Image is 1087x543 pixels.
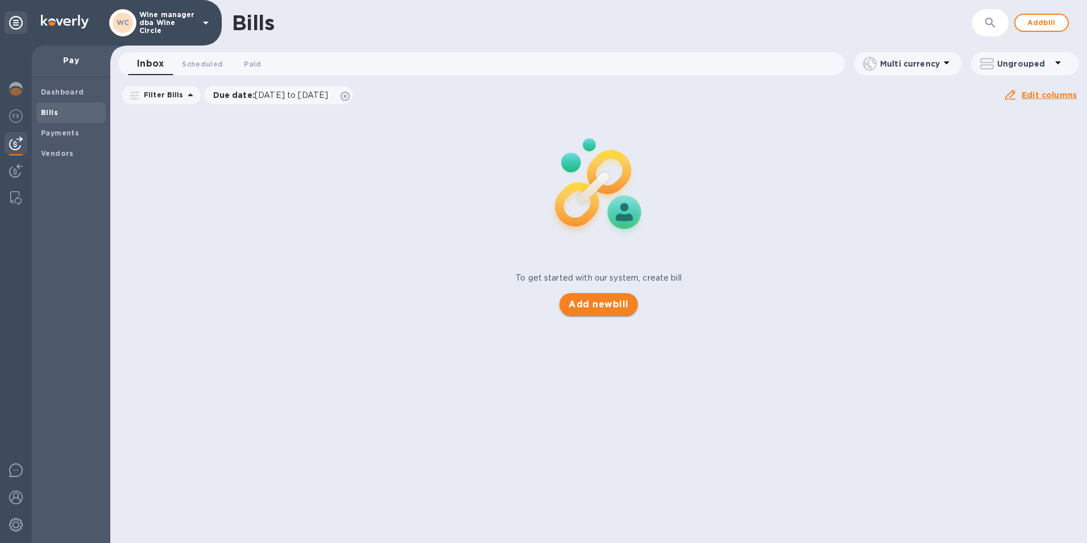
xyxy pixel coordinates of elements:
div: Due date:[DATE] to [DATE] [204,86,353,104]
span: Inbox [137,56,164,72]
span: [DATE] to [DATE] [255,90,328,100]
h1: Bills [232,11,274,35]
p: Ungrouped [997,58,1051,69]
p: Due date : [213,89,334,101]
p: Filter Bills [139,90,184,100]
b: Payments [41,129,79,137]
p: Pay [41,55,101,66]
span: Scheduled [182,58,223,70]
img: Foreign exchange [9,109,23,123]
b: Vendors [41,149,74,158]
img: Logo [41,15,89,28]
span: Paid [244,58,261,70]
u: Edit columns [1022,90,1077,100]
button: Add newbill [559,293,637,316]
b: Bills [41,108,58,117]
p: To get started with our system, create bill [516,272,682,284]
b: WC [117,18,130,27]
span: Add bill [1024,16,1059,30]
div: Unpin categories [5,11,27,34]
p: Wine manager dba Wine Circle [139,11,196,35]
span: Add new bill [569,298,628,311]
button: Addbill [1014,14,1069,32]
p: Multi currency [880,58,940,69]
b: Dashboard [41,88,84,96]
